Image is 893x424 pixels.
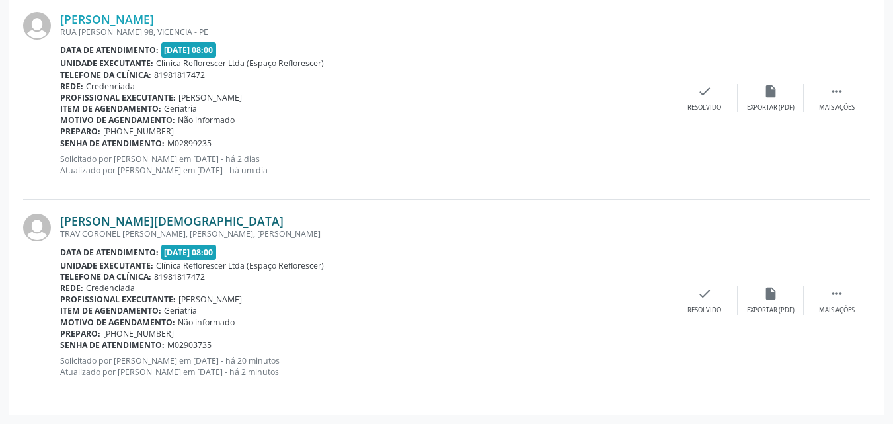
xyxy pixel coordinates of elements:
b: Data de atendimento: [60,44,159,56]
div: Mais ações [819,306,855,315]
span: [PERSON_NAME] [178,92,242,103]
span: Credenciada [86,81,135,92]
p: Solicitado por [PERSON_NAME] em [DATE] - há 20 minutos Atualizado por [PERSON_NAME] em [DATE] - h... [60,355,672,378]
span: Geriatria [164,305,197,316]
span: [DATE] 08:00 [161,245,217,260]
b: Preparo: [60,126,100,137]
span: Não informado [178,317,235,328]
b: Motivo de agendamento: [60,114,175,126]
b: Telefone da clínica: [60,271,151,282]
div: Exportar (PDF) [747,306,795,315]
span: [DATE] 08:00 [161,42,217,58]
b: Profissional executante: [60,92,176,103]
span: M02899235 [167,138,212,149]
span: M02903735 [167,339,212,351]
b: Profissional executante: [60,294,176,305]
img: img [23,214,51,241]
b: Senha de atendimento: [60,138,165,149]
b: Telefone da clínica: [60,69,151,81]
span: Clínica Reflorescer Ltda (Espaço Reflorescer) [156,260,324,271]
i: insert_drive_file [763,84,778,99]
div: RUA [PERSON_NAME] 98, VICENCIA - PE [60,26,672,38]
b: Item de agendamento: [60,305,161,316]
i: check [697,84,712,99]
a: [PERSON_NAME][DEMOGRAPHIC_DATA] [60,214,284,228]
b: Unidade executante: [60,260,153,271]
div: Exportar (PDF) [747,103,795,112]
i: insert_drive_file [763,286,778,301]
div: Resolvido [687,306,721,315]
b: Data de atendimento: [60,247,159,258]
b: Rede: [60,81,83,92]
i: check [697,286,712,301]
b: Preparo: [60,328,100,339]
i:  [830,84,844,99]
span: [PHONE_NUMBER] [103,328,174,339]
span: 81981817472 [154,69,205,81]
div: TRAV CORONEL [PERSON_NAME], [PERSON_NAME], [PERSON_NAME] [60,228,672,239]
div: Mais ações [819,103,855,112]
span: Não informado [178,114,235,126]
b: Rede: [60,282,83,294]
span: [PERSON_NAME] [178,294,242,305]
span: [PHONE_NUMBER] [103,126,174,137]
span: Clínica Reflorescer Ltda (Espaço Reflorescer) [156,58,324,69]
img: img [23,12,51,40]
span: Geriatria [164,103,197,114]
div: Resolvido [687,103,721,112]
b: Unidade executante: [60,58,153,69]
b: Item de agendamento: [60,103,161,114]
b: Senha de atendimento: [60,339,165,351]
b: Motivo de agendamento: [60,317,175,328]
i:  [830,286,844,301]
span: 81981817472 [154,271,205,282]
p: Solicitado por [PERSON_NAME] em [DATE] - há 2 dias Atualizado por [PERSON_NAME] em [DATE] - há um... [60,153,672,176]
a: [PERSON_NAME] [60,12,154,26]
span: Credenciada [86,282,135,294]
